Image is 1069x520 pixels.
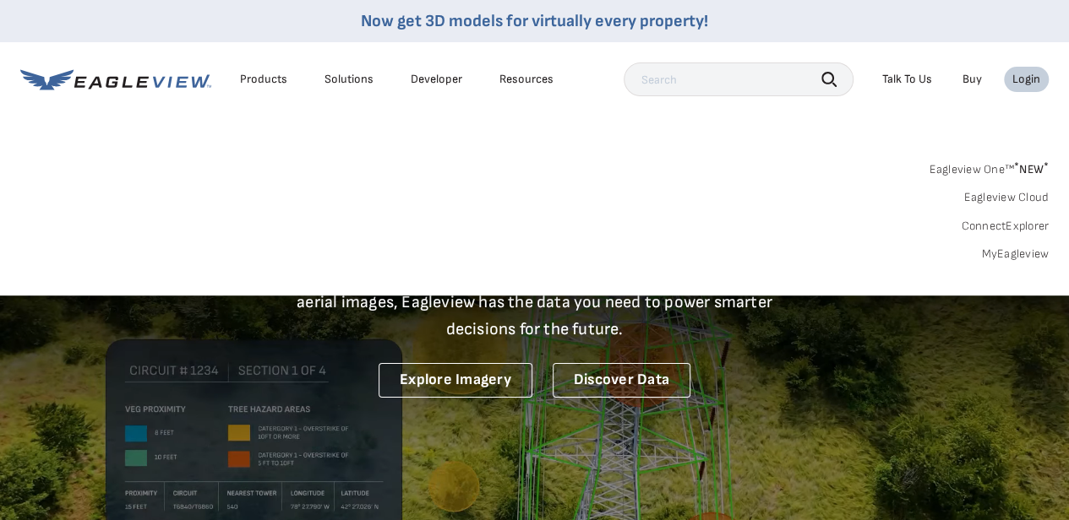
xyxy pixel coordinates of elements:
a: Eagleview Cloud [963,190,1049,205]
span: NEW [1014,162,1049,176]
a: Now get 3D models for virtually every property! [361,11,708,31]
div: Talk To Us [882,72,932,87]
a: ConnectExplorer [961,219,1049,234]
div: Solutions [325,72,374,87]
input: Search [624,62,854,96]
a: MyEagleview [981,246,1049,262]
div: Products [240,72,287,87]
p: A new era starts here. Built on more than 3.5 billion high-resolution aerial images, Eagleview ha... [276,262,794,343]
div: Login [1012,72,1040,87]
div: Resources [499,72,554,87]
a: Eagleview One™*NEW* [929,157,1049,176]
a: Buy [963,72,982,87]
a: Explore Imagery [379,363,532,398]
a: Developer [411,72,462,87]
a: Discover Data [553,363,690,398]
